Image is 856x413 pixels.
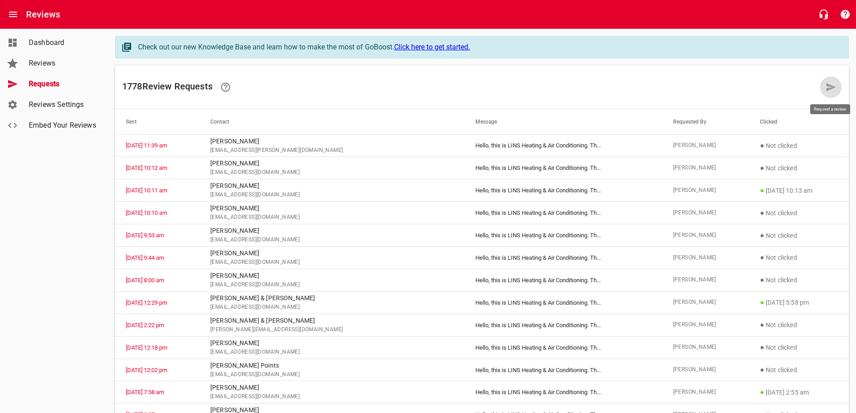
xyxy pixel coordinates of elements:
p: Not clicked [760,320,838,330]
p: [PERSON_NAME] [210,137,454,146]
p: [PERSON_NAME] & [PERSON_NAME] [210,316,454,325]
span: ● [760,320,764,329]
p: Not clicked [760,275,838,285]
p: Not clicked [760,208,838,218]
td: Hello, this is LINS Heating & Air Conditioning. Th ... [465,224,662,247]
p: [PERSON_NAME] [210,271,454,280]
a: [DATE] 10:10 am [126,209,167,216]
span: Embed Your Reviews [29,120,97,131]
div: Check out our new Knowledge Base and learn how to make the most of GoBoost. [138,42,839,53]
td: Hello, this is LINS Heating & Air Conditioning. Th ... [465,179,662,202]
th: Clicked [749,109,849,134]
th: Sent [115,109,200,134]
span: [PERSON_NAME] [673,186,739,195]
td: Hello, this is LINS Heating & Air Conditioning. Th ... [465,359,662,381]
span: ● [760,141,764,150]
span: ● [760,186,764,195]
span: [PERSON_NAME] [673,320,739,329]
td: Hello, this is LINS Heating & Air Conditioning. Th ... [465,157,662,179]
a: [DATE] 10:11 am [126,187,167,194]
p: [PERSON_NAME] [210,226,454,235]
p: [PERSON_NAME] Points [210,361,454,370]
a: [DATE] 12:18 pm [126,344,167,351]
p: [DATE] 5:58 pm [760,297,838,308]
a: [DATE] 10:12 am [126,164,167,171]
span: [EMAIL_ADDRESS][DOMAIN_NAME] [210,392,454,401]
span: Requests [29,79,97,89]
td: Hello, this is LINS Heating & Air Conditioning. Th ... [465,269,662,291]
span: ● [760,164,764,172]
h6: 1778 Review Request s [122,76,820,98]
span: [PERSON_NAME] [673,343,739,352]
td: Hello, this is LINS Heating & Air Conditioning. Th ... [465,314,662,336]
a: [DATE] 12:02 pm [126,367,167,373]
span: [PERSON_NAME] [673,388,739,397]
th: Message [465,109,662,134]
span: [PERSON_NAME] [673,253,739,262]
span: ● [760,231,764,240]
p: [PERSON_NAME] & [PERSON_NAME] [210,293,454,303]
span: ● [760,388,764,396]
p: Not clicked [760,364,838,375]
span: [PERSON_NAME] [673,298,739,307]
span: [EMAIL_ADDRESS][DOMAIN_NAME] [210,235,454,244]
span: [PERSON_NAME] [673,365,739,374]
p: [PERSON_NAME] [210,383,454,392]
span: [PERSON_NAME] [673,231,739,240]
th: Requested By [662,109,750,134]
p: [PERSON_NAME] [210,159,454,168]
a: [DATE] 2:22 pm [126,322,164,329]
a: [DATE] 9:53 am [126,232,164,239]
span: [EMAIL_ADDRESS][DOMAIN_NAME] [210,191,454,200]
p: Not clicked [760,230,838,241]
td: Hello, this is LINS Heating & Air Conditioning. Th ... [465,291,662,314]
span: [PERSON_NAME][EMAIL_ADDRESS][DOMAIN_NAME] [210,325,454,334]
span: [EMAIL_ADDRESS][DOMAIN_NAME] [210,280,454,289]
a: Learn how requesting reviews can improve your online presence [215,76,236,98]
a: Click here to get started. [394,43,470,51]
td: Hello, this is LINS Heating & Air Conditioning. Th ... [465,134,662,157]
a: [DATE] 12:29 pm [126,299,167,306]
span: [EMAIL_ADDRESS][DOMAIN_NAME] [210,258,454,267]
span: ● [760,253,764,262]
span: ● [760,275,764,284]
p: Not clicked [760,163,838,173]
p: Not clicked [760,140,838,151]
button: Open drawer [2,4,24,25]
span: ● [760,365,764,374]
a: [DATE] 11:39 am [126,142,167,149]
p: [DATE] 10:13 am [760,185,838,196]
td: Hello, this is LINS Heating & Air Conditioning. Th ... [465,247,662,269]
p: [PERSON_NAME] [210,249,454,258]
span: [EMAIL_ADDRESS][PERSON_NAME][DOMAIN_NAME] [210,146,454,155]
h6: Reviews [26,7,60,22]
a: [DATE] 9:44 am [126,254,164,261]
span: Reviews [29,58,97,69]
span: [PERSON_NAME] [673,141,739,150]
button: Live Chat [813,4,834,25]
span: [EMAIL_ADDRESS][DOMAIN_NAME] [210,168,454,177]
a: [DATE] 8:00 am [126,277,164,284]
span: ● [760,343,764,351]
span: Reviews Settings [29,99,97,110]
td: Hello, this is LINS Heating & Air Conditioning. Th ... [465,336,662,359]
span: [EMAIL_ADDRESS][DOMAIN_NAME] [210,213,454,222]
td: Hello, this is LINS Heating & Air Conditioning. Th ... [465,381,662,404]
span: Dashboard [29,37,97,48]
span: ● [760,209,764,217]
span: ● [760,298,764,306]
td: Hello, this is LINS Heating & Air Conditioning. Th ... [465,202,662,224]
p: Not clicked [760,342,838,353]
span: [PERSON_NAME] [673,275,739,284]
p: [PERSON_NAME] [210,338,454,348]
p: [DATE] 2:55 am [760,387,838,398]
button: Support Portal [834,4,856,25]
span: [PERSON_NAME] [673,164,739,173]
a: [DATE] 7:58 am [126,389,164,395]
span: [PERSON_NAME] [673,209,739,218]
span: [EMAIL_ADDRESS][DOMAIN_NAME] [210,348,454,357]
p: Not clicked [760,252,838,263]
th: Contact [200,109,465,134]
span: [EMAIL_ADDRESS][DOMAIN_NAME] [210,303,454,312]
p: [PERSON_NAME] [210,204,454,213]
